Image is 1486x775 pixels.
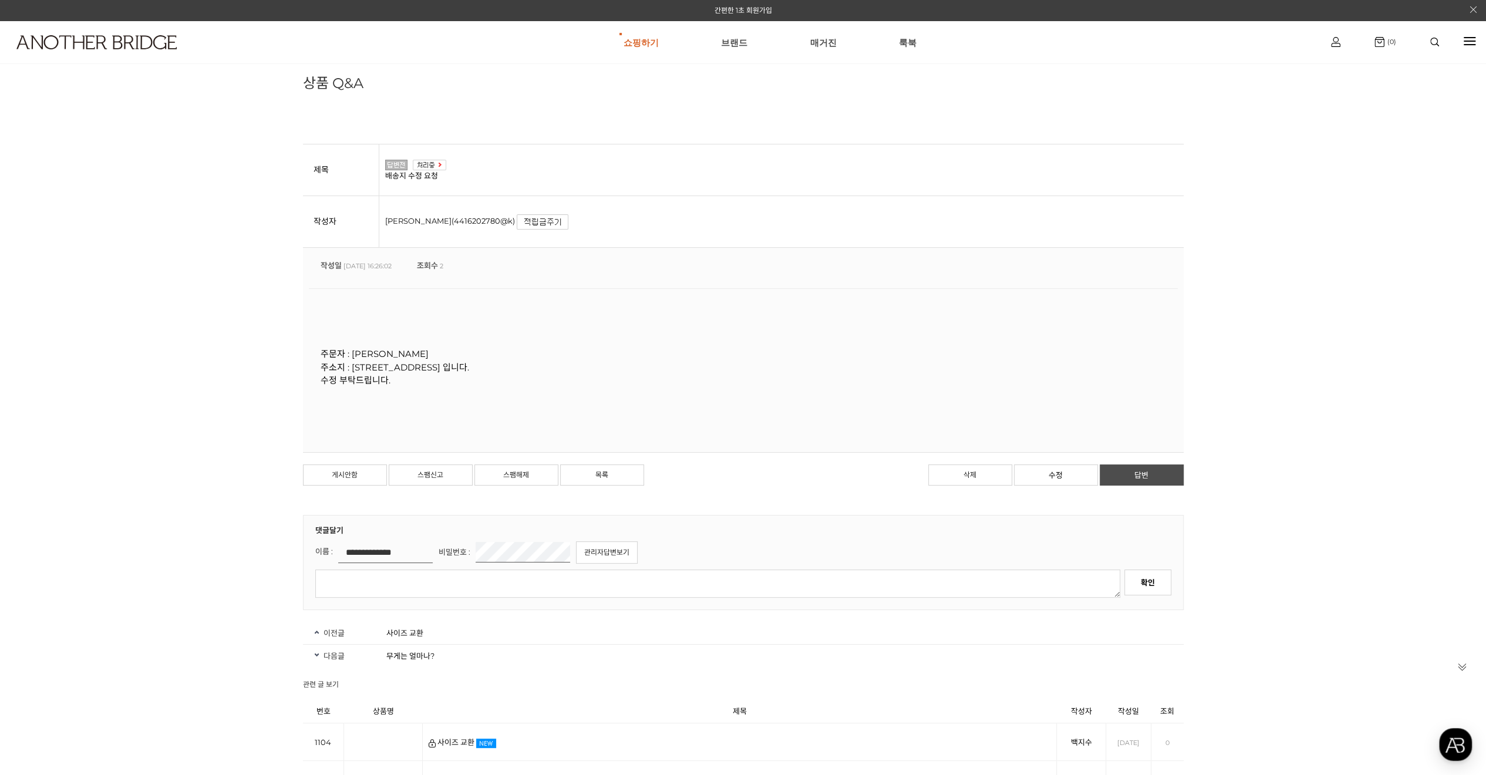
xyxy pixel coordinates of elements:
[928,464,1012,486] a: 삭제
[303,464,387,486] a: 게시안함
[321,348,1166,361] p: 주문자 : [PERSON_NAME]
[560,464,644,486] a: 목록
[1014,464,1098,486] a: 수정
[315,524,1171,564] div: 비밀번호 :
[77,372,151,402] a: 대화
[303,699,344,723] th: 번호
[1374,37,1396,47] a: (0)
[440,260,443,272] span: 2
[1331,37,1340,47] img: cart
[1430,38,1439,46] img: search
[1100,464,1184,486] a: 답변
[315,547,439,556] span: 이름 :
[1124,570,1171,595] a: 확인
[429,739,436,747] img: 비밀글
[417,261,438,270] strong: 조회수
[303,196,379,248] th: 작성자
[385,216,515,225] a: [PERSON_NAME](4416202780@k)
[1151,699,1184,723] th: 조회
[380,622,897,644] a: 사이즈 교환
[303,144,379,196] th: 제목
[321,261,342,270] strong: 작성일
[1165,738,1170,748] span: 0
[151,372,225,402] a: 설정
[1106,699,1151,723] th: 작성일
[517,214,568,230] img: btn_point.gif
[379,144,1184,196] td: 배송지 수정 요청
[6,35,229,78] a: logo
[721,21,747,63] a: 브랜드
[810,21,836,63] a: 매거진
[576,541,638,564] a: 관리자답변보기
[474,464,558,486] a: 스팸해제
[343,260,392,272] span: [DATE] 16:26:02
[385,160,407,170] img: 답변전
[476,739,496,748] img: NEW
[1057,723,1106,761] td: 백지수
[315,622,381,644] strong: 이전글
[321,374,1166,387] p: 수정 부탁드립니다.
[1057,699,1106,723] th: 작성자
[715,6,772,15] a: 간편한 1초 회원가입
[344,699,423,723] th: 상품명
[181,390,196,399] span: 설정
[1374,37,1384,47] img: cart
[303,723,344,761] td: 1104
[380,645,897,667] a: 무게는 얼마나?
[423,699,1057,723] th: 제목
[303,75,363,92] font: 상품 Q&A
[4,372,77,402] a: 홈
[437,737,474,747] a: 사이즈 교환
[899,21,916,63] a: 룩북
[107,390,122,400] span: 대화
[321,361,1166,375] p: 주소지 : [STREET_ADDRESS] 입니다.
[1117,738,1140,748] span: [DATE]
[315,524,1171,535] strong: 댓글달기
[1384,38,1396,46] span: (0)
[413,160,446,170] img: 처리중
[389,464,473,486] a: 스팸신고
[303,679,1184,689] h3: 관련 글 보기
[16,35,177,49] img: logo
[37,390,44,399] span: 홈
[315,645,381,667] strong: 다음글
[624,21,659,63] a: 쇼핑하기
